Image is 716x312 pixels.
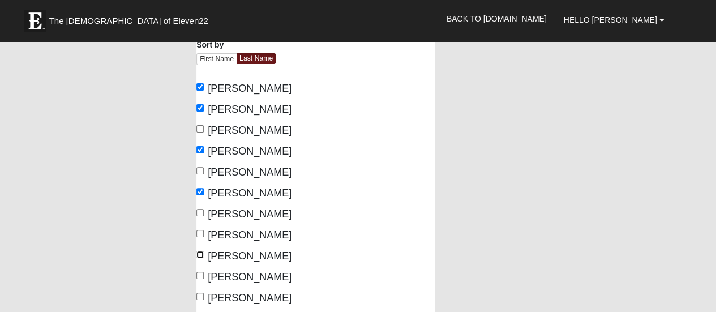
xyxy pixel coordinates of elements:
img: Eleven22 logo [24,10,46,32]
span: [PERSON_NAME] [208,166,291,178]
span: [PERSON_NAME] [208,208,291,220]
span: [PERSON_NAME] [208,229,291,241]
a: First Name [196,53,237,65]
input: [PERSON_NAME] [196,125,204,133]
a: Last Name [237,53,276,64]
input: [PERSON_NAME] [196,188,204,195]
input: [PERSON_NAME] [196,209,204,216]
a: Back to [DOMAIN_NAME] [438,5,555,33]
span: [PERSON_NAME] [208,250,291,262]
a: Web cache enabled [247,297,253,309]
span: [PERSON_NAME] [208,104,291,115]
input: [PERSON_NAME] [196,272,204,279]
a: Page Properties (Alt+P) [688,292,709,309]
input: [PERSON_NAME] [196,167,204,174]
input: [PERSON_NAME] [196,104,204,112]
span: The [DEMOGRAPHIC_DATA] of Eleven22 [49,15,208,27]
span: [PERSON_NAME] [208,83,291,94]
span: Hello [PERSON_NAME] [564,15,657,24]
input: [PERSON_NAME] [196,146,204,153]
input: [PERSON_NAME] [196,251,204,258]
span: [PERSON_NAME] [208,125,291,136]
span: [PERSON_NAME] [208,187,291,199]
label: Sort by [196,39,224,50]
input: [PERSON_NAME] [196,230,204,237]
a: The [DEMOGRAPHIC_DATA] of Eleven22 [18,4,245,32]
span: ViewState Size: 12 KB [92,298,167,309]
input: [PERSON_NAME] [196,83,204,91]
a: Page Load Time: 0.25s [11,300,80,307]
span: [PERSON_NAME] [208,146,291,157]
a: Hello [PERSON_NAME] [555,6,673,34]
span: [PERSON_NAME] [208,271,291,283]
span: HTML Size: 95 KB [175,298,238,309]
